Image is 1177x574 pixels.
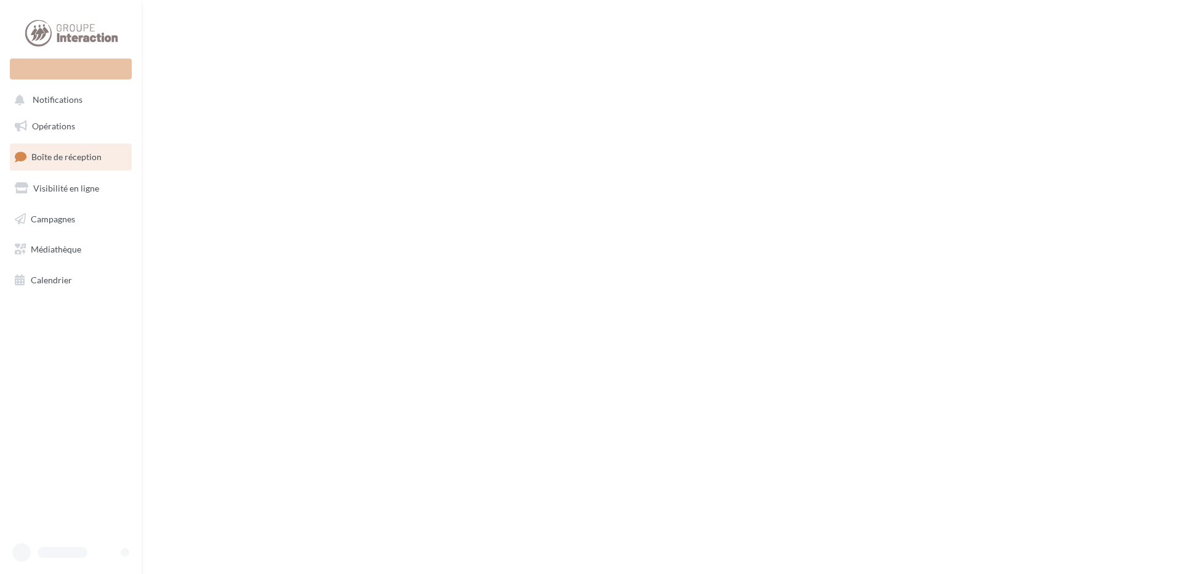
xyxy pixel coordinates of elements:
[7,113,134,139] a: Opérations
[7,206,134,232] a: Campagnes
[33,95,82,105] span: Notifications
[32,121,75,131] span: Opérations
[7,236,134,262] a: Médiathèque
[31,275,72,285] span: Calendrier
[31,244,81,254] span: Médiathèque
[10,59,132,79] div: Nouvelle campagne
[31,213,75,224] span: Campagnes
[31,152,102,162] span: Boîte de réception
[7,176,134,201] a: Visibilité en ligne
[33,183,99,193] span: Visibilité en ligne
[7,267,134,293] a: Calendrier
[7,143,134,170] a: Boîte de réception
